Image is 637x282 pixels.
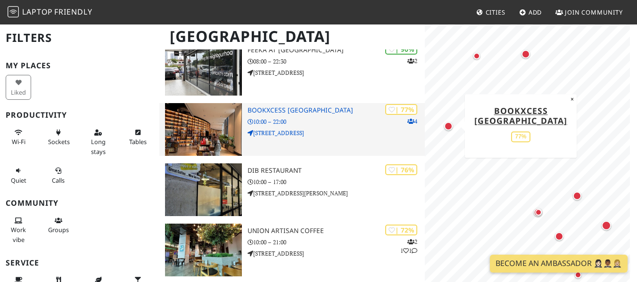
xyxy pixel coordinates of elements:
span: Power sockets [48,137,70,146]
span: Cities [486,8,505,16]
button: Close popup [568,94,577,105]
img: DIB RESTAURANT [165,163,242,216]
p: 2 1 1 [400,237,417,255]
span: Long stays [91,137,106,155]
img: FEEKA at Happy Mansion [165,43,242,96]
span: Group tables [48,226,69,234]
button: Groups [45,213,71,238]
h3: My Places [6,61,154,70]
span: Join Community [565,8,623,16]
div: | 72% [385,225,417,235]
p: [STREET_ADDRESS][PERSON_NAME] [248,189,424,198]
a: BookXcess Tropicana Gardens Mall | 77% 4 BookXcess [GEOGRAPHIC_DATA] 10:00 – 22:00 [STREET_ADDRESS] [159,103,425,156]
span: Work-friendly tables [129,137,147,146]
span: Friendly [54,7,92,17]
h3: Productivity [6,111,154,120]
a: Join Community [552,4,627,21]
img: Union Artisan Coffee [165,224,242,276]
h2: Filters [6,24,154,52]
p: [STREET_ADDRESS] [248,129,424,137]
div: Map marker [442,120,455,132]
h3: Community [6,199,154,208]
a: FEEKA at Happy Mansion | 90% 2 FEEKA at [GEOGRAPHIC_DATA] 08:00 – 22:30 [STREET_ADDRESS] [159,43,425,96]
a: Add [515,4,546,21]
div: Map marker [520,48,532,60]
span: Video/audio calls [52,176,65,185]
p: 08:00 – 22:30 [248,57,424,66]
p: 10:00 – 22:00 [248,117,424,126]
h1: [GEOGRAPHIC_DATA] [162,24,423,49]
a: DIB RESTAURANT | 76% DIB RESTAURANT 10:00 – 17:00 [STREET_ADDRESS][PERSON_NAME] [159,163,425,216]
p: [STREET_ADDRESS] [248,249,424,258]
button: Tables [125,125,150,150]
div: | 76% [385,164,417,175]
div: Map marker [571,190,583,202]
h3: Service [6,258,154,267]
span: Quiet [11,176,26,185]
button: Calls [45,163,71,188]
button: Quiet [6,163,31,188]
div: Map marker [471,50,482,62]
button: Wi-Fi [6,125,31,150]
a: Union Artisan Coffee | 72% 211 Union Artisan Coffee 10:00 – 21:00 [STREET_ADDRESS] [159,224,425,276]
p: 2 [407,56,417,65]
button: Work vibe [6,213,31,247]
span: People working [11,226,26,243]
div: | 77% [385,104,417,115]
img: BookXcess Tropicana Gardens Mall [165,103,242,156]
a: BookXcess [GEOGRAPHIC_DATA] [474,105,567,126]
p: 4 [407,117,417,126]
h3: BookXcess [GEOGRAPHIC_DATA] [248,106,424,114]
button: Sockets [45,125,71,150]
span: Laptop [22,7,53,17]
p: 10:00 – 21:00 [248,238,424,247]
button: Long stays [85,125,111,159]
a: Cities [472,4,509,21]
img: LaptopFriendly [8,6,19,17]
p: [STREET_ADDRESS] [248,68,424,77]
div: Map marker [544,147,555,159]
span: Add [529,8,542,16]
p: 10:00 – 17:00 [248,177,424,186]
h3: DIB RESTAURANT [248,167,424,175]
h3: Union Artisan Coffee [248,227,424,235]
a: LaptopFriendly LaptopFriendly [8,4,92,21]
span: Stable Wi-Fi [12,137,25,146]
div: 77% [511,131,530,142]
